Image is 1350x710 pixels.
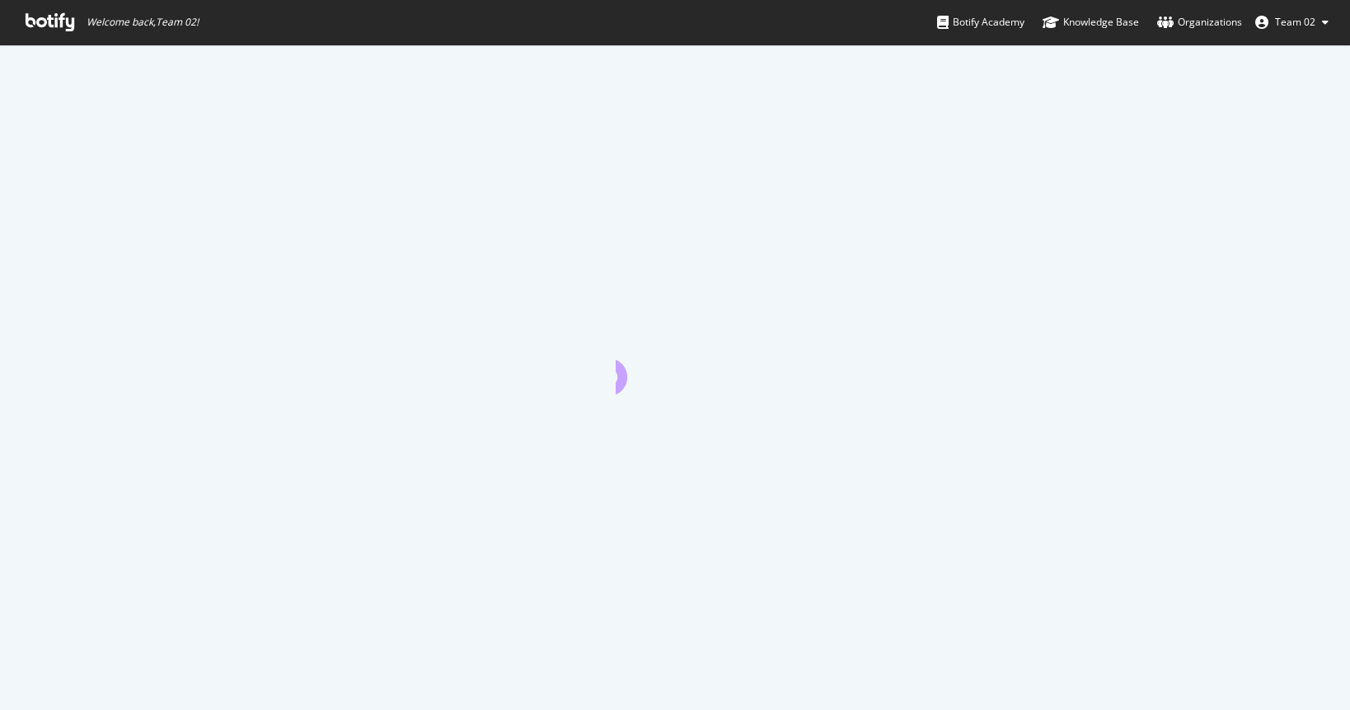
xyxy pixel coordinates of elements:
[937,14,1024,31] div: Botify Academy
[1275,15,1315,29] span: Team 02
[616,335,734,394] div: animation
[87,16,199,29] span: Welcome back, Team 02 !
[1242,9,1342,35] button: Team 02
[1043,14,1139,31] div: Knowledge Base
[1157,14,1242,31] div: Organizations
